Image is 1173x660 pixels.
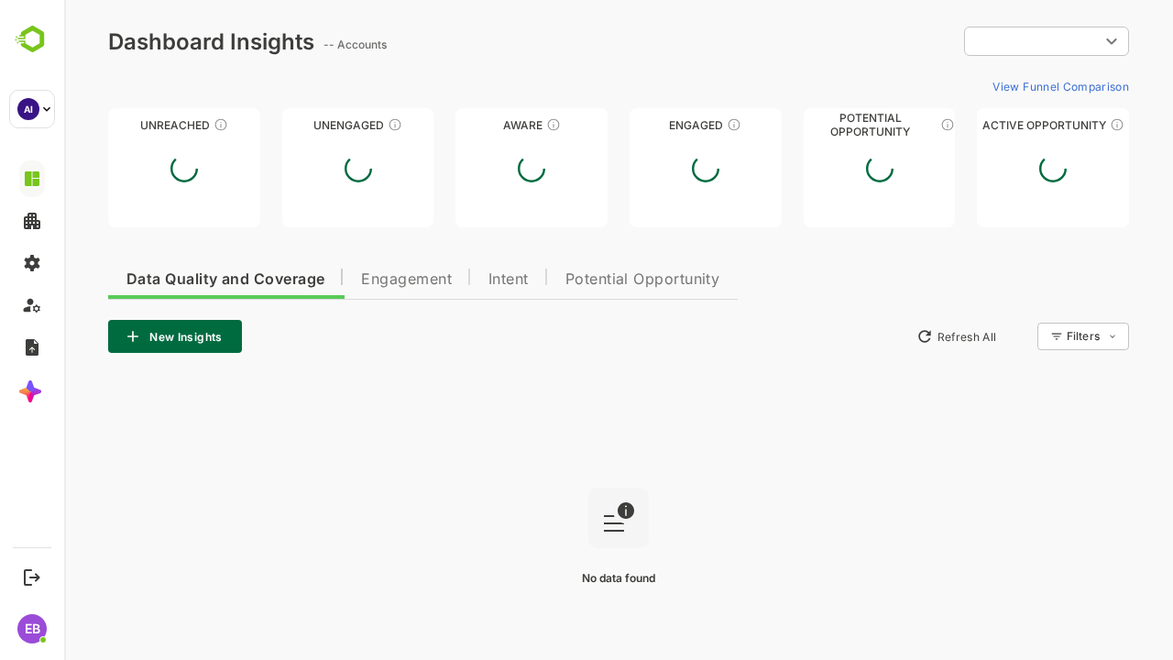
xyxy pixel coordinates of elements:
div: These accounts are MQAs and can be passed on to Inside Sales [876,117,891,132]
div: ​ [900,25,1065,58]
div: These accounts have not been engaged with for a defined time period [149,117,164,132]
div: Unengaged [218,118,370,132]
div: Unreached [44,118,196,132]
div: Potential Opportunity [740,118,892,132]
div: Active Opportunity [913,118,1065,132]
div: Engaged [565,118,718,132]
img: BambooboxLogoMark.f1c84d78b4c51b1a7b5f700c9845e183.svg [9,22,56,57]
div: Filters [1001,320,1065,353]
div: EB [17,614,47,643]
div: These accounts are warm, further nurturing would qualify them to MQAs [663,117,677,132]
button: Refresh All [844,322,940,351]
div: These accounts have not shown enough engagement and need nurturing [323,117,338,132]
button: Logout [19,565,44,589]
div: These accounts have open opportunities which might be at any of the Sales Stages [1046,117,1060,132]
span: Intent [424,272,465,287]
div: Filters [1003,329,1036,343]
div: Dashboard Insights [44,28,250,55]
span: Potential Opportunity [501,272,656,287]
span: No data found [518,571,591,585]
div: Aware [391,118,543,132]
span: Data Quality and Coverage [62,272,260,287]
button: View Funnel Comparison [921,71,1065,101]
button: New Insights [44,320,178,353]
div: These accounts have just entered the buying cycle and need further nurturing [482,117,497,132]
span: Engagement [297,272,388,287]
div: AI [17,98,39,120]
ag: -- Accounts [259,38,328,51]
